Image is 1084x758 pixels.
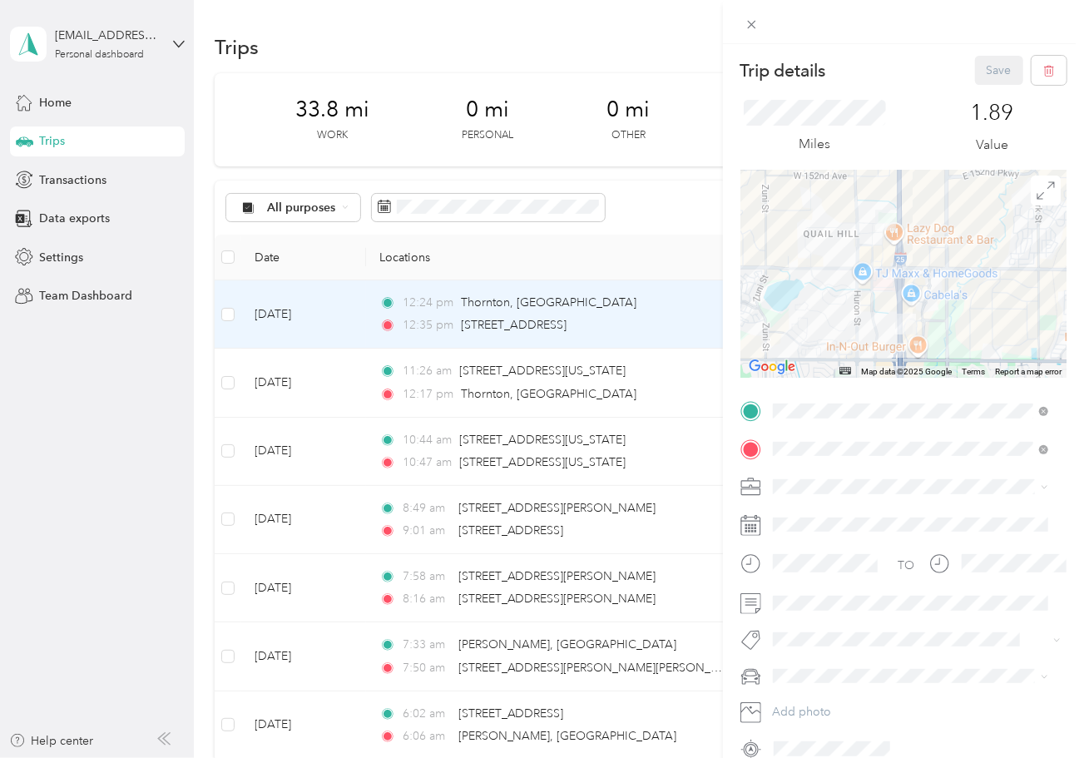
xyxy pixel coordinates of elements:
[991,665,1084,758] iframe: Everlance-gr Chat Button Frame
[799,134,830,155] p: Miles
[839,367,851,374] button: Keyboard shortcuts
[861,367,952,376] span: Map data ©2025 Google
[745,356,799,378] a: Open this area in Google Maps (opens a new window)
[740,59,826,82] p: Trip details
[971,100,1014,126] p: 1.89
[767,701,1067,724] button: Add photo
[745,356,799,378] img: Google
[995,367,1062,376] a: Report a map error
[962,367,985,376] a: Terms (opens in new tab)
[898,557,914,574] div: TO
[976,135,1008,156] p: Value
